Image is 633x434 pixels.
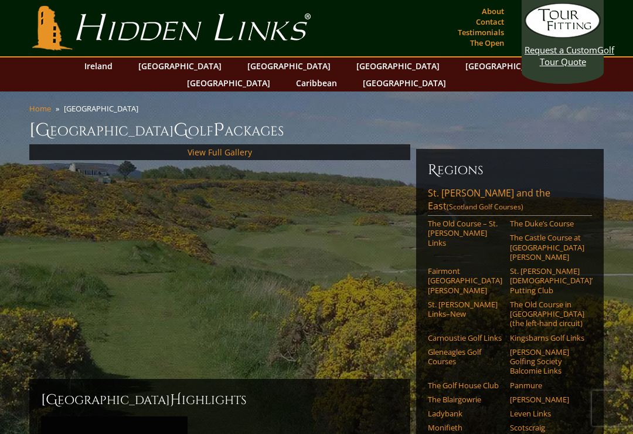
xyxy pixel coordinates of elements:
[290,74,343,91] a: Caribbean
[510,233,584,262] a: The Castle Course at [GEOGRAPHIC_DATA][PERSON_NAME]
[428,347,502,367] a: Gleneagles Golf Courses
[350,57,445,74] a: [GEOGRAPHIC_DATA]
[181,74,276,91] a: [GEOGRAPHIC_DATA]
[428,266,502,295] a: Fairmont [GEOGRAPHIC_DATA][PERSON_NAME]
[525,3,601,67] a: Request a CustomGolf Tour Quote
[510,381,584,390] a: Panmure
[473,13,507,30] a: Contact
[467,35,507,51] a: The Open
[455,24,507,40] a: Testimonials
[64,103,143,114] li: [GEOGRAPHIC_DATA]
[510,333,584,343] a: Kingsbarns Golf Links
[428,333,502,343] a: Carnoustie Golf Links
[428,187,592,216] a: St. [PERSON_NAME] and the East(Scotland Golf Courses)
[510,219,584,228] a: The Duke’s Course
[428,395,502,404] a: The Blairgowrie
[428,381,502,390] a: The Golf House Club
[79,57,118,74] a: Ireland
[460,57,554,74] a: [GEOGRAPHIC_DATA]
[428,161,592,179] h6: Regions
[510,409,584,418] a: Leven Links
[170,391,182,409] span: H
[428,219,502,247] a: The Old Course – St. [PERSON_NAME] Links
[447,202,523,212] span: (Scotland Golf Courses)
[173,118,188,142] span: G
[428,423,502,432] a: Monifieth
[29,103,51,114] a: Home
[132,57,227,74] a: [GEOGRAPHIC_DATA]
[188,147,252,158] a: View Full Gallery
[510,300,584,328] a: The Old Course in [GEOGRAPHIC_DATA] (the left-hand circuit)
[428,300,502,319] a: St. [PERSON_NAME] Links–New
[510,347,584,376] a: [PERSON_NAME] Golfing Society Balcomie Links
[510,395,584,404] a: [PERSON_NAME]
[510,266,584,295] a: St. [PERSON_NAME] [DEMOGRAPHIC_DATA]’ Putting Club
[29,118,604,142] h1: [GEOGRAPHIC_DATA] olf ackages
[428,409,502,418] a: Ladybank
[41,391,399,409] h2: [GEOGRAPHIC_DATA] ighlights
[525,44,597,56] span: Request a Custom
[241,57,336,74] a: [GEOGRAPHIC_DATA]
[479,3,507,19] a: About
[510,423,584,432] a: Scotscraig
[213,118,224,142] span: P
[357,74,452,91] a: [GEOGRAPHIC_DATA]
